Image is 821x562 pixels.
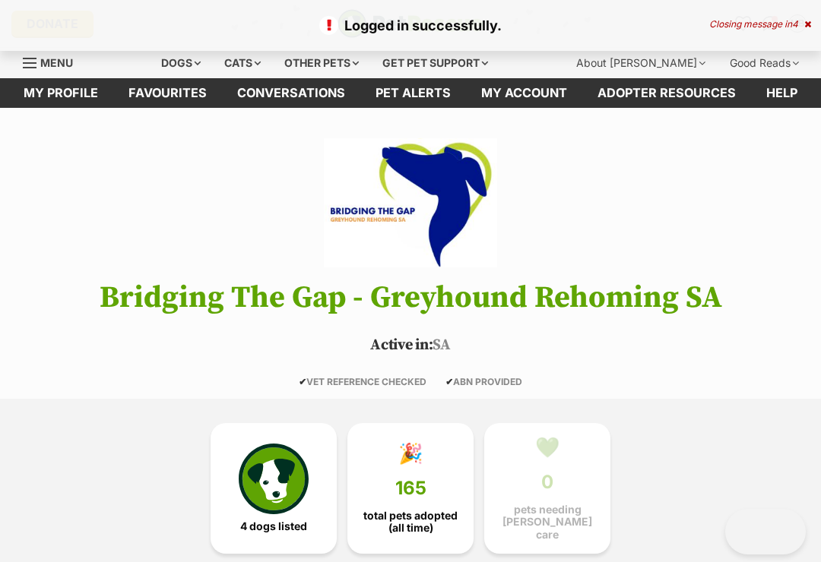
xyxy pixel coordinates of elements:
[445,376,453,387] icon: ✔
[370,336,433,355] span: Active in:
[360,510,461,534] span: total pets adopted (all time)
[151,48,211,78] div: Dogs
[566,48,716,78] div: About [PERSON_NAME]
[582,78,751,108] a: Adopter resources
[466,78,582,108] a: My account
[751,78,813,108] a: Help
[299,376,426,387] span: VET REFERENCE CHECKED
[484,423,610,554] a: 💚 0 pets needing [PERSON_NAME] care
[23,48,84,75] a: Menu
[40,56,73,69] span: Menu
[8,78,113,108] a: My profile
[535,436,559,459] div: 💚
[725,509,806,554] iframe: Help Scout Beacon - Open
[395,478,426,499] span: 165
[113,78,222,108] a: Favourites
[274,48,369,78] div: Other pets
[214,48,271,78] div: Cats
[222,78,360,108] a: conversations
[211,423,337,554] a: 4 dogs listed
[324,138,497,267] img: Bridging The Gap - Greyhound Rehoming SA
[372,48,499,78] div: Get pet support
[299,376,306,387] icon: ✔
[541,472,553,493] span: 0
[497,504,598,540] span: pets needing [PERSON_NAME] care
[719,48,810,78] div: Good Reads
[360,78,466,108] a: Pet alerts
[445,376,522,387] span: ABN PROVIDED
[347,423,474,554] a: 🎉 165 total pets adopted (all time)
[240,520,307,532] span: 4 dogs listed
[239,444,309,513] img: petrescue-icon-eee76f85a60ef55c4a1927667547b313a7c0e82042636edf73dce9c88f694885.svg
[398,442,423,465] div: 🎉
